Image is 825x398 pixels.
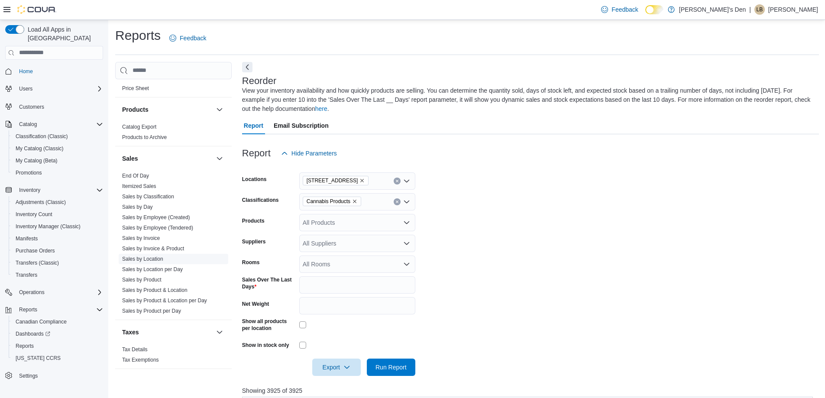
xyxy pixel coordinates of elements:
span: [US_STATE] CCRS [16,355,61,362]
div: Products [115,122,232,146]
button: Clear input [394,198,401,205]
label: Sales Over The Last Days [242,276,296,290]
span: Sales by Employee (Created) [122,214,190,221]
label: Show in stock only [242,342,289,349]
span: Adjustments (Classic) [12,197,103,207]
a: Classification (Classic) [12,131,71,142]
button: Operations [2,286,107,298]
a: Itemized Sales [122,183,156,189]
label: Classifications [242,197,279,204]
p: [PERSON_NAME] [768,4,818,15]
span: [STREET_ADDRESS] [307,176,358,185]
span: Sales by Product [122,276,162,283]
span: Transfers (Classic) [12,258,103,268]
span: Cannabis Products [303,197,361,206]
span: Washington CCRS [12,353,103,363]
button: Customers [2,100,107,113]
span: Home [19,68,33,75]
span: Canadian Compliance [16,318,67,325]
p: [PERSON_NAME]'s Den [679,4,746,15]
button: [US_STATE] CCRS [9,352,107,364]
button: Operations [16,287,48,298]
span: Export [317,359,356,376]
button: Manifests [9,233,107,245]
h3: Sales [122,154,138,163]
span: Sales by Product & Location per Day [122,297,207,304]
a: Canadian Compliance [12,317,70,327]
button: Reports [2,304,107,316]
span: Settings [16,370,103,381]
span: My Catalog (Classic) [16,145,64,152]
button: Sales [122,154,213,163]
span: My Catalog (Beta) [16,157,58,164]
h3: Taxes [122,328,139,337]
h3: Reorder [242,76,276,86]
button: Transfers (Classic) [9,257,107,269]
span: Sales by Day [122,204,153,210]
span: Itemized Sales [122,183,156,190]
button: Classification (Classic) [9,130,107,142]
span: Sales by Location per Day [122,266,183,273]
span: Home [16,66,103,77]
span: Reports [16,343,34,349]
a: Dashboards [12,329,54,339]
a: My Catalog (Beta) [12,155,61,166]
a: Reports [12,341,37,351]
span: Dark Mode [645,14,646,15]
a: Sales by Product & Location [122,287,188,293]
a: Tax Exemptions [122,357,159,363]
span: Catalog [16,119,103,129]
a: My Catalog (Classic) [12,143,67,154]
label: Locations [242,176,267,183]
span: Dashboards [12,329,103,339]
div: Taxes [115,344,232,369]
span: Price Sheet [122,85,149,92]
button: Open list of options [403,178,410,184]
label: Products [242,217,265,224]
a: Inventory Manager (Classic) [12,221,84,232]
p: Showing 3925 of 3925 [242,386,819,395]
span: Transfers [16,272,37,278]
span: Purchase Orders [12,246,103,256]
span: Settings [19,372,38,379]
span: Sales by Classification [122,193,174,200]
span: Catalog Export [122,123,156,130]
span: Hide Parameters [291,149,337,158]
span: LB [757,4,763,15]
button: Sales [214,153,225,164]
span: Purchase Orders [16,247,55,254]
label: Suppliers [242,238,266,245]
a: Adjustments (Classic) [12,197,69,207]
span: Inventory Manager (Classic) [12,221,103,232]
span: Reports [16,304,103,315]
label: Rooms [242,259,260,266]
div: Sales [115,171,232,320]
button: Adjustments (Classic) [9,196,107,208]
span: 740A Fraser Ave [303,176,369,185]
input: Dark Mode [645,5,663,14]
span: Sales by Location [122,256,163,262]
span: Inventory Count [12,209,103,220]
span: Catalog [19,121,37,128]
a: Sales by Product & Location per Day [122,298,207,304]
a: Transfers [12,270,41,280]
p: | [749,4,751,15]
span: Sales by Invoice [122,235,160,242]
button: Users [16,84,36,94]
button: Products [214,104,225,115]
a: Sales by Invoice & Product [122,246,184,252]
button: Products [122,105,213,114]
button: Settings [2,369,107,382]
div: Lorraine Bazley [754,4,765,15]
span: Operations [19,289,45,296]
a: Home [16,66,36,77]
button: Clear input [394,178,401,184]
a: Manifests [12,233,41,244]
a: Inventory Count [12,209,56,220]
span: Sales by Employee (Tendered) [122,224,193,231]
a: Sales by Product per Day [122,308,181,314]
button: Reports [16,304,41,315]
span: Classification (Classic) [12,131,103,142]
button: Taxes [214,327,225,337]
span: Reports [19,306,37,313]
